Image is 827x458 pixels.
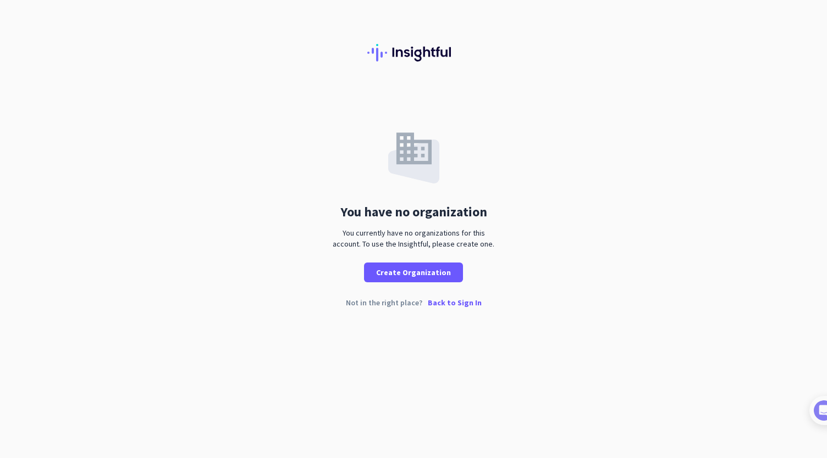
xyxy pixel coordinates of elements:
span: Create Organization [376,267,451,278]
p: Back to Sign In [428,299,482,306]
div: You currently have no organizations for this account. To use the Insightful, please create one. [328,227,499,249]
div: You have no organization [340,205,487,219]
button: Create Organization [364,262,463,282]
img: Insightful [367,44,460,62]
